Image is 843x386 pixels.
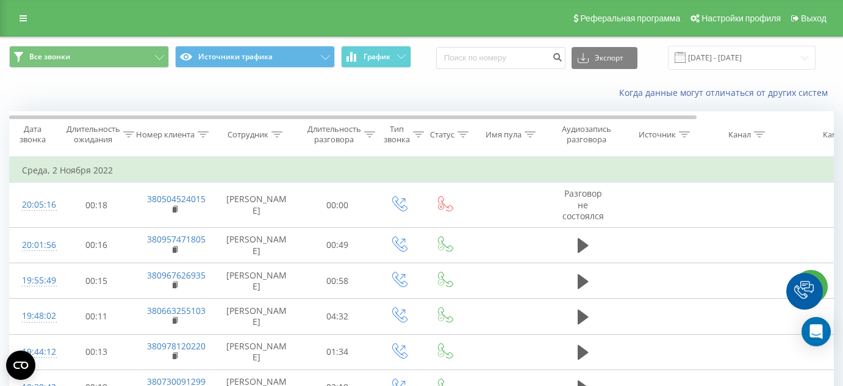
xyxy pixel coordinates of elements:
[639,129,676,140] div: Источник
[147,193,206,205] a: 380504524015
[147,305,206,316] a: 380663255103
[228,129,268,140] div: Сотрудник
[22,193,46,217] div: 20:05:16
[22,233,46,257] div: 20:01:56
[29,52,70,62] span: Все звонки
[59,183,135,228] td: 00:18
[59,299,135,334] td: 00:11
[341,46,411,68] button: График
[384,124,410,145] div: Тип звонка
[136,129,195,140] div: Номер клиента
[619,87,834,98] a: Когда данные могут отличаться от других систем
[364,53,390,61] span: График
[300,263,376,299] td: 00:58
[214,227,300,263] td: [PERSON_NAME]
[701,13,781,23] span: Настройки профиля
[214,183,300,228] td: [PERSON_NAME]
[10,124,55,145] div: Дата звонка
[557,124,616,145] div: Аудиозапись разговора
[214,299,300,334] td: [PERSON_NAME]
[59,263,135,299] td: 00:15
[147,269,206,281] a: 380967626935
[436,47,565,69] input: Поиск по номеру
[802,317,831,346] div: Open Intercom Messenger
[562,188,604,221] span: Разговор не состоялся
[300,227,376,263] td: 00:49
[22,304,46,328] div: 19:48:02
[59,227,135,263] td: 00:16
[6,351,35,380] button: Open CMP widget
[147,233,206,245] a: 380957471805
[9,46,169,68] button: Все звонки
[214,263,300,299] td: [PERSON_NAME]
[300,334,376,370] td: 01:34
[728,129,751,140] div: Канал
[66,124,120,145] div: Длительность ожидания
[801,13,827,23] span: Выход
[22,269,46,293] div: 19:55:49
[147,340,206,352] a: 380978120220
[175,46,335,68] button: Источники трафика
[22,340,46,364] div: 19:44:12
[307,124,361,145] div: Длительность разговора
[59,334,135,370] td: 00:13
[572,47,637,69] button: Экспорт
[300,299,376,334] td: 04:32
[486,129,522,140] div: Имя пула
[300,183,376,228] td: 00:00
[214,334,300,370] td: [PERSON_NAME]
[580,13,680,23] span: Реферальная программа
[430,129,454,140] div: Статус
